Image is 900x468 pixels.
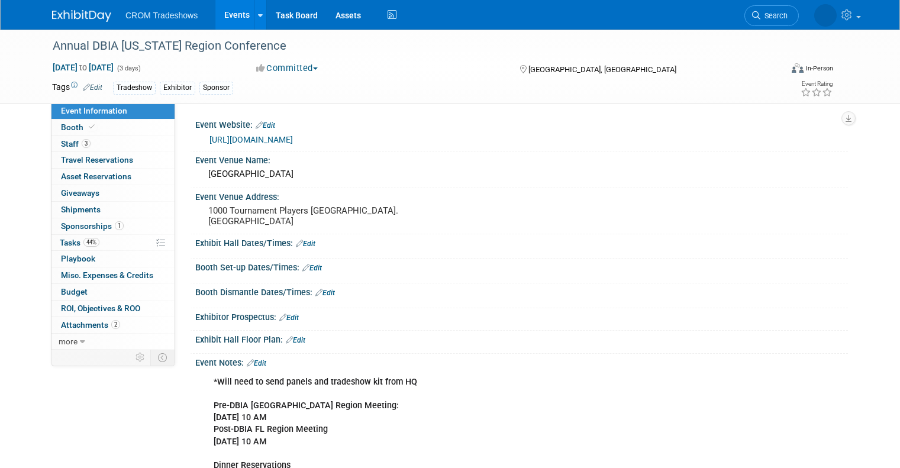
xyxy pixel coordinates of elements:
[51,284,175,300] a: Budget
[78,63,89,72] span: to
[792,63,804,73] img: Format-Inperson.png
[51,152,175,168] a: Travel Reservations
[51,235,175,251] a: Tasks44%
[61,205,101,214] span: Shipments
[208,205,454,227] pre: 1000 Tournament Players [GEOGRAPHIC_DATA]. [GEOGRAPHIC_DATA]
[195,308,848,324] div: Exhibitor Prospectus:
[247,359,266,367] a: Edit
[51,103,175,119] a: Event Information
[805,64,833,73] div: In-Person
[195,151,848,166] div: Event Venue Name:
[801,81,833,87] div: Event Rating
[315,289,335,297] a: Edit
[195,283,848,299] div: Booth Dismantle Dates/Times:
[61,155,133,164] span: Travel Reservations
[52,81,102,95] td: Tags
[279,314,299,322] a: Edit
[61,106,127,115] span: Event Information
[199,82,233,94] div: Sponsor
[209,135,293,144] a: [URL][DOMAIN_NAME]
[51,317,175,333] a: Attachments2
[51,251,175,267] a: Playbook
[60,238,99,247] span: Tasks
[61,139,91,149] span: Staff
[744,5,799,26] a: Search
[61,287,88,296] span: Budget
[51,185,175,201] a: Giveaways
[116,64,141,72] span: (3 days)
[214,377,417,411] b: *Will need to send panels and tradeshow kit from HQ Pre-DBIA [GEOGRAPHIC_DATA] Region Meeting:
[252,62,322,75] button: Committed
[204,165,839,183] div: [GEOGRAPHIC_DATA]
[111,320,120,329] span: 2
[59,337,78,346] span: more
[195,354,848,369] div: Event Notes:
[302,264,322,272] a: Edit
[49,35,767,57] div: Annual DBIA [US_STATE] Region Conference
[51,120,175,135] a: Booth
[51,301,175,317] a: ROI, Objectives & ROO
[61,122,97,132] span: Booth
[61,221,124,231] span: Sponsorships
[51,169,175,185] a: Asset Reservations
[61,172,131,181] span: Asset Reservations
[125,11,198,20] span: CROM Tradeshows
[61,254,95,263] span: Playbook
[195,188,848,203] div: Event Venue Address:
[214,412,267,422] b: [DATE] 10 AM
[528,65,676,74] span: [GEOGRAPHIC_DATA], [GEOGRAPHIC_DATA]
[286,336,305,344] a: Edit
[296,240,315,248] a: Edit
[115,221,124,230] span: 1
[52,10,111,22] img: ExhibitDay
[760,11,788,20] span: Search
[82,139,91,148] span: 3
[256,121,275,130] a: Edit
[51,267,175,283] a: Misc. Expenses & Credits
[51,136,175,152] a: Staff3
[130,350,151,365] td: Personalize Event Tab Strip
[89,124,95,130] i: Booth reservation complete
[214,437,267,447] b: [DATE] 10 AM
[195,116,848,131] div: Event Website:
[113,82,156,94] div: Tradeshow
[214,424,328,434] b: Post-DBIA FL Region Meeting
[160,82,195,94] div: Exhibitor
[814,4,837,27] img: Kristin Elliott
[195,331,848,346] div: Exhibit Hall Floor Plan:
[52,62,114,73] span: [DATE] [DATE]
[51,334,175,350] a: more
[51,218,175,234] a: Sponsorships1
[718,62,833,79] div: Event Format
[83,238,99,247] span: 44%
[61,270,153,280] span: Misc. Expenses & Credits
[151,350,175,365] td: Toggle Event Tabs
[195,259,848,274] div: Booth Set-up Dates/Times:
[195,234,848,250] div: Exhibit Hall Dates/Times:
[61,304,140,313] span: ROI, Objectives & ROO
[83,83,102,92] a: Edit
[61,320,120,330] span: Attachments
[51,202,175,218] a: Shipments
[61,188,99,198] span: Giveaways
